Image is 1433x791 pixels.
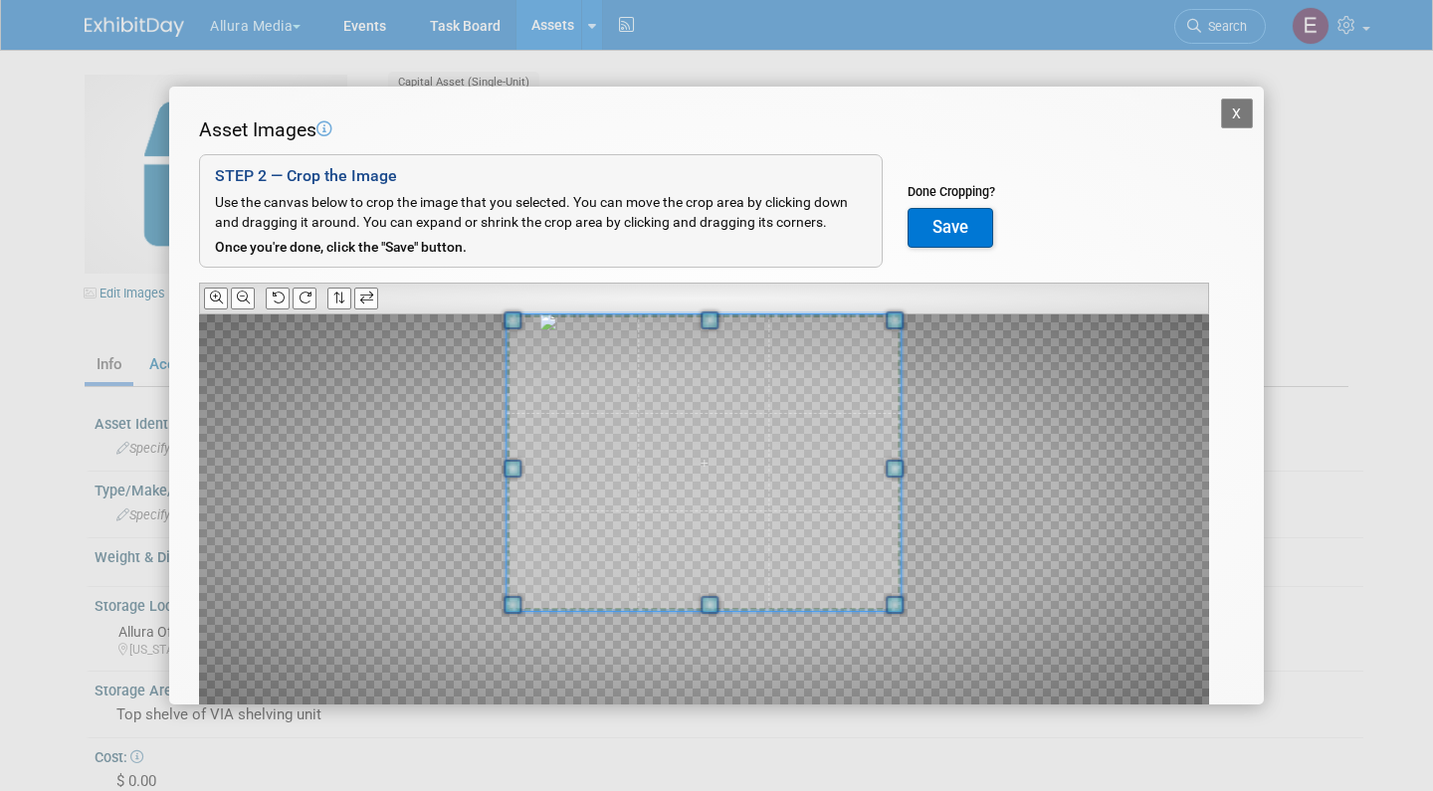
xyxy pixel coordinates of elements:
div: Once you're done, click the "Save" button. [215,238,867,258]
button: Flip Horizontally [354,288,378,308]
button: Flip Vertically [327,288,351,308]
button: Save [908,208,993,248]
button: Rotate Counter-clockwise [266,288,290,308]
button: Rotate Clockwise [293,288,316,308]
div: STEP 2 — Crop the Image [215,165,867,188]
div: Asset Images [199,116,1209,144]
div: Done Cropping? [908,183,995,201]
button: Zoom In [204,288,228,308]
button: Zoom Out [231,288,255,308]
button: X [1221,99,1253,128]
span: Use the canvas below to crop the image that you selected. You can move the crop area by clicking ... [215,194,848,230]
